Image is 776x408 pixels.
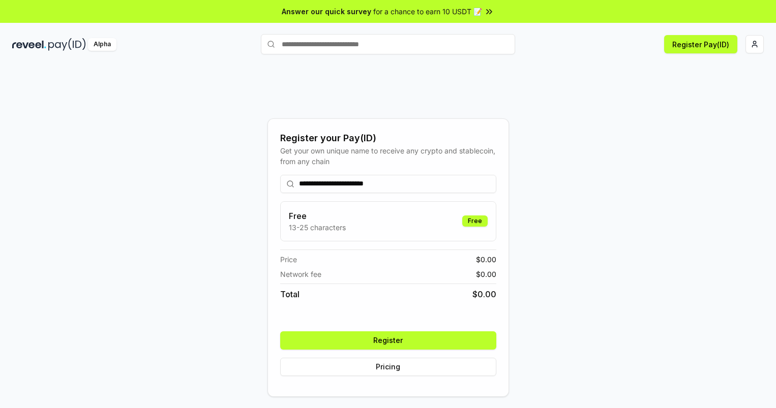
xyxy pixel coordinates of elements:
[289,222,346,233] p: 13-25 characters
[282,6,371,17] span: Answer our quick survey
[280,269,321,279] span: Network fee
[462,215,488,227] div: Free
[48,38,86,51] img: pay_id
[373,6,482,17] span: for a chance to earn 10 USDT 📝
[476,269,496,279] span: $ 0.00
[472,288,496,300] span: $ 0.00
[280,145,496,167] div: Get your own unique name to receive any crypto and stablecoin, from any chain
[12,38,46,51] img: reveel_dark
[280,131,496,145] div: Register your Pay(ID)
[280,254,297,265] span: Price
[88,38,116,51] div: Alpha
[664,35,737,53] button: Register Pay(ID)
[280,288,300,300] span: Total
[280,358,496,376] button: Pricing
[289,210,346,222] h3: Free
[476,254,496,265] span: $ 0.00
[280,331,496,350] button: Register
